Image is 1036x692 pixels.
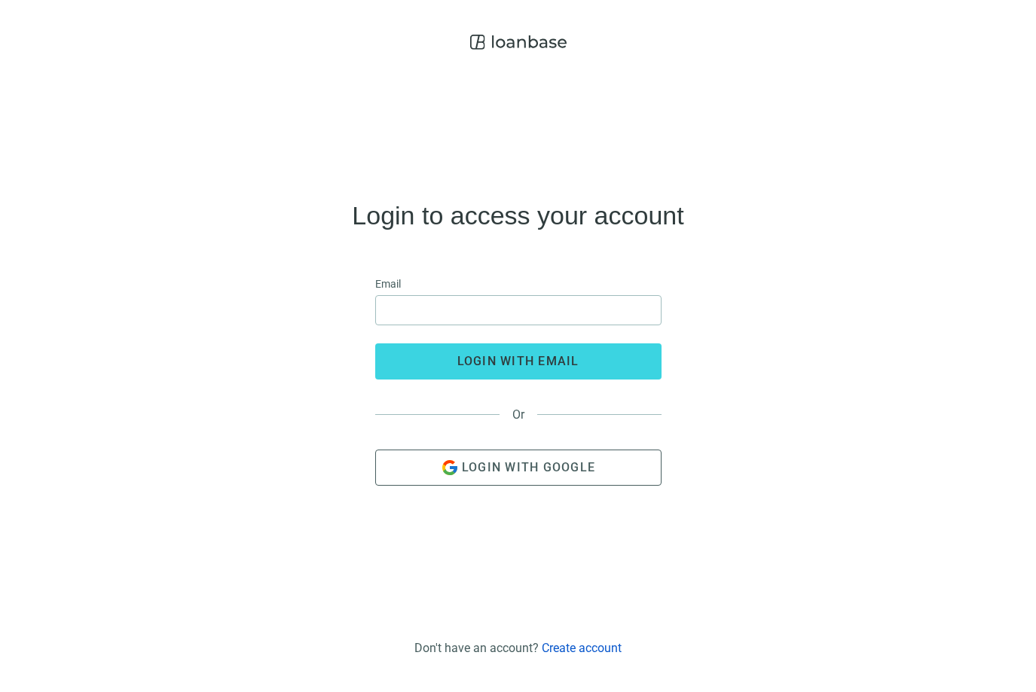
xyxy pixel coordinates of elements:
[462,460,595,474] span: Login with Google
[542,641,622,655] a: Create account
[375,343,662,380] button: login with email
[375,450,662,486] button: Login with Google
[414,641,622,655] div: Don't have an account?
[375,276,401,292] span: Email
[352,203,683,227] h4: Login to access your account
[457,354,579,368] span: login with email
[500,407,537,422] span: Or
